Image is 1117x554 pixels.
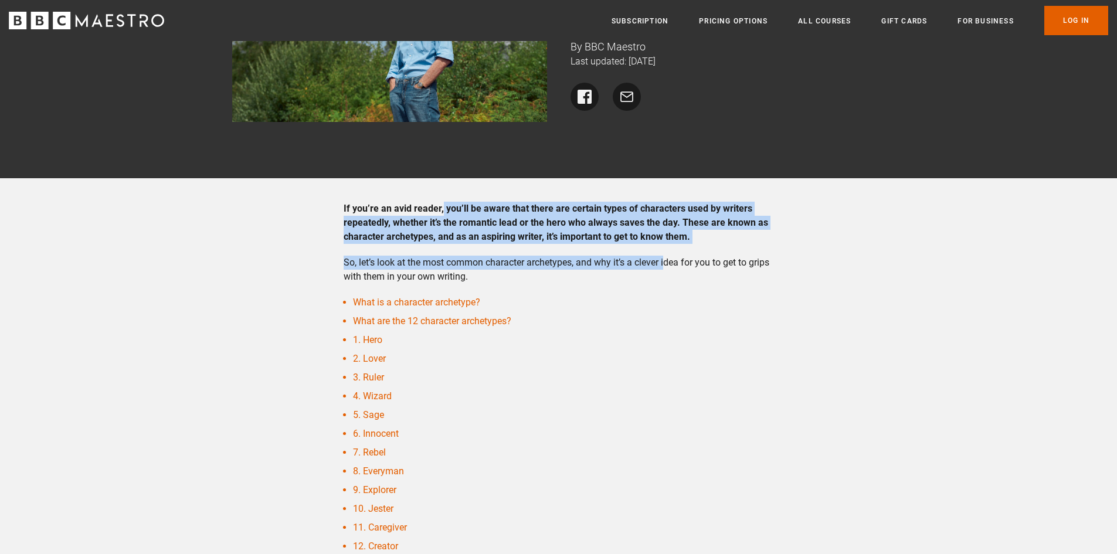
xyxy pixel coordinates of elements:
a: 11. Caregiver [353,522,407,533]
a: 2. Lover [353,353,386,364]
strong: If you’re an avid reader, you’ll be aware that there are certain types of characters used by writ... [344,203,768,242]
a: 8. Everyman [353,465,404,477]
a: Log In [1044,6,1108,35]
a: Gift Cards [881,15,927,27]
a: 3. Ruler [353,372,384,383]
p: So, let’s look at the most common character archetypes, and why it’s a clever idea for you to get... [344,256,773,284]
a: All Courses [798,15,851,27]
a: Subscription [612,15,668,27]
a: What are the 12 character archetypes? [353,315,511,327]
a: Pricing Options [699,15,768,27]
a: 9. Explorer [353,484,396,495]
a: 10. Jester [353,503,393,514]
a: 6. Innocent [353,428,399,439]
nav: Primary [612,6,1108,35]
a: 12. Creator [353,541,398,552]
a: What is a character archetype? [353,297,480,308]
a: 4. Wizard [353,390,392,402]
a: 5. Sage [353,409,384,420]
span: BBC Maestro [585,40,646,53]
span: By [571,40,582,53]
time: Last updated: [DATE] [571,56,656,67]
a: 1. Hero [353,334,382,345]
a: For business [958,15,1013,27]
svg: BBC Maestro [9,12,164,29]
a: 7. Rebel [353,447,386,458]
